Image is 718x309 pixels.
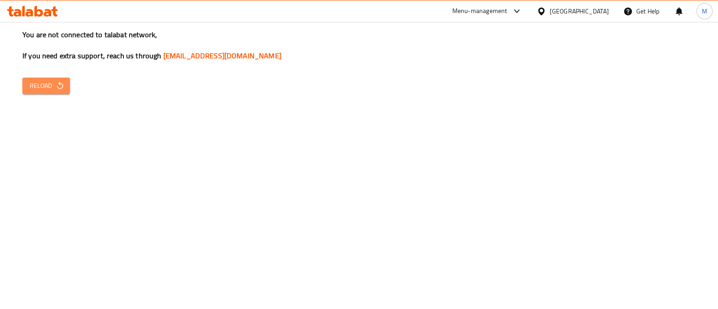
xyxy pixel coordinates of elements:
button: Reload [22,78,70,94]
div: [GEOGRAPHIC_DATA] [550,6,609,16]
span: M [702,6,707,16]
a: [EMAIL_ADDRESS][DOMAIN_NAME] [163,49,281,62]
div: Menu-management [452,6,508,17]
h3: You are not connected to talabat network, If you need extra support, reach us through [22,30,696,61]
span: Reload [30,80,63,91]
